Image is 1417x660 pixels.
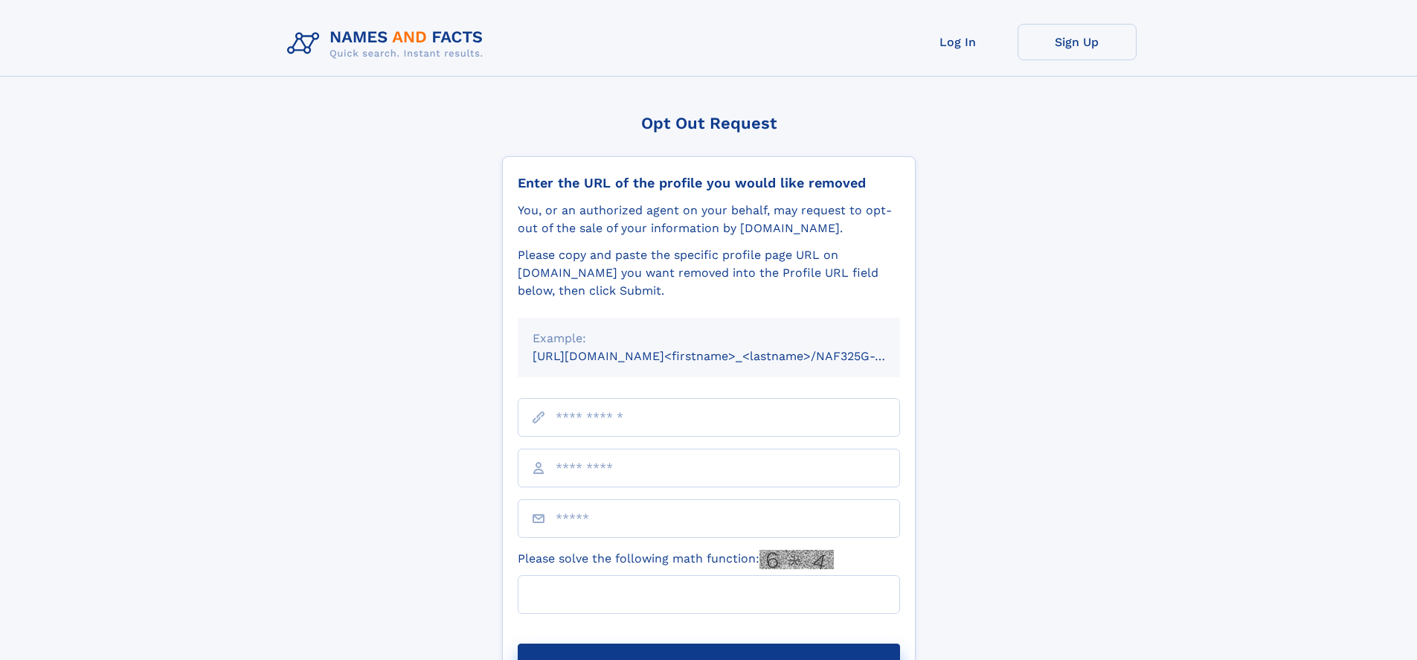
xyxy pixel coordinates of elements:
[518,175,900,191] div: Enter the URL of the profile you would like removed
[533,349,928,363] small: [URL][DOMAIN_NAME]<firstname>_<lastname>/NAF325G-xxxxxxxx
[518,246,900,300] div: Please copy and paste the specific profile page URL on [DOMAIN_NAME] you want removed into the Pr...
[533,330,885,347] div: Example:
[518,550,834,569] label: Please solve the following math function:
[281,24,495,64] img: Logo Names and Facts
[502,114,916,132] div: Opt Out Request
[1018,24,1137,60] a: Sign Up
[899,24,1018,60] a: Log In
[518,202,900,237] div: You, or an authorized agent on your behalf, may request to opt-out of the sale of your informatio...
